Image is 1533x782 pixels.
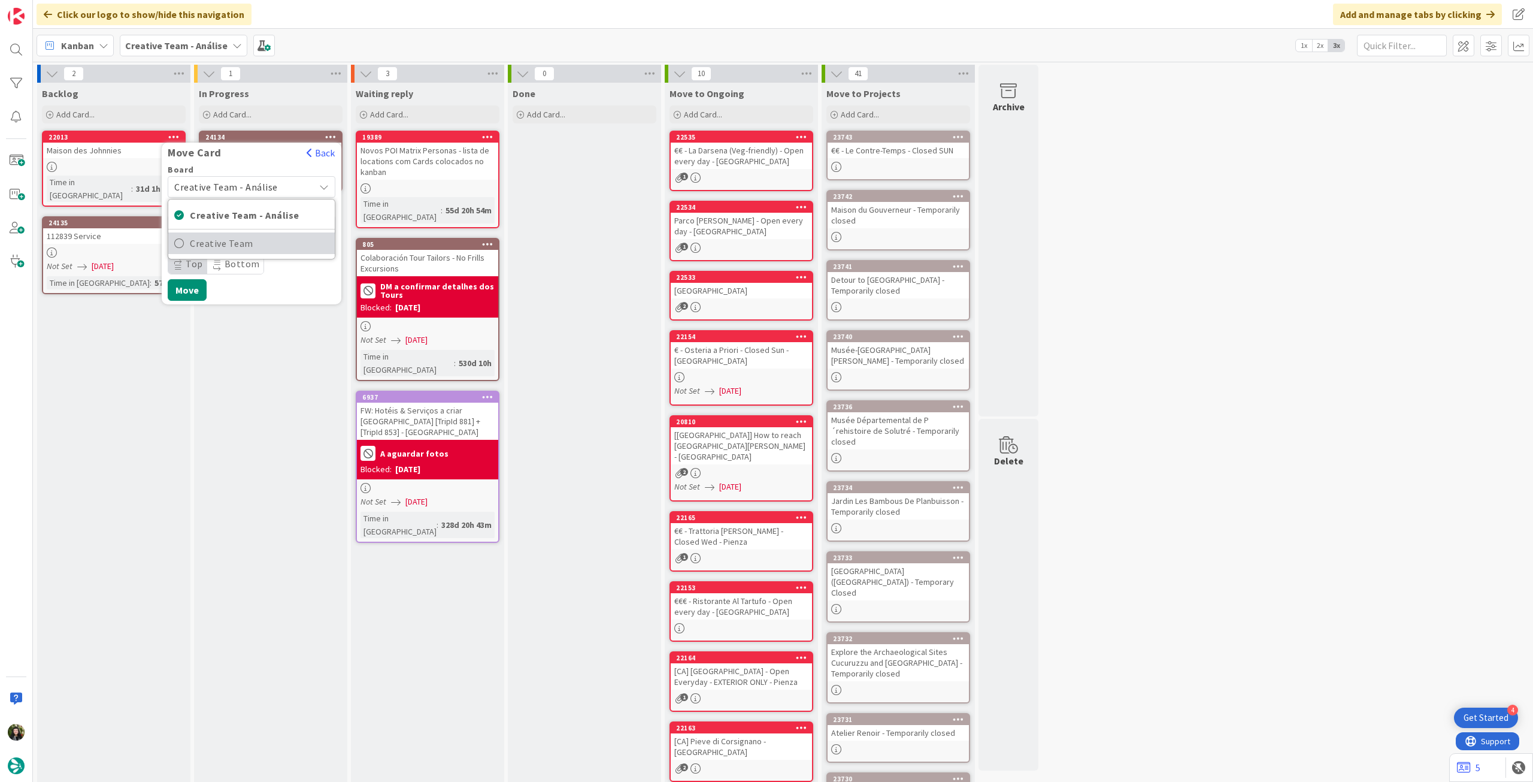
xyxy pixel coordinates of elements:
[674,385,700,396] i: Not Set
[49,219,184,227] div: 24135
[671,143,812,169] div: €€ - La Darsena (Veg-friendly) - Open every day - [GEOGRAPHIC_DATA]
[671,512,812,523] div: 22165
[671,653,812,663] div: 22164
[671,512,812,549] div: 22165€€ - Trattoria [PERSON_NAME] - Closed Wed - Pienza
[680,173,688,180] span: 1
[671,582,812,620] div: 22153€€€ - Ristorante Al Tartufo - Open every day - [GEOGRAPHIC_DATA]
[719,481,741,493] span: [DATE]
[200,132,341,143] div: 24134Move CardBackBoardCreative Team - AnáliseCreative Team - AnáliseCreative TeamColumnIn Progre...
[49,133,184,141] div: 22013
[680,302,688,310] span: 2
[828,412,969,449] div: Musée Départemental de P´rehistoire de Solutré - Temporarily closed
[833,333,969,341] div: 23740
[676,333,812,341] div: 22154
[377,67,398,81] span: 3
[828,401,969,412] div: 23736
[357,239,498,276] div: 805Colaboración Tour Tailors - No Frills Excursions
[671,523,812,549] div: €€ - Trattoria [PERSON_NAME] - Closed Wed - Pienza
[828,261,969,272] div: 23741
[357,239,498,250] div: 805
[8,8,25,25] img: Visit kanbanzone.com
[680,553,688,561] span: 1
[362,133,498,141] div: 19389
[993,99,1025,114] div: Archive
[994,454,1023,468] div: Delete
[1464,712,1508,724] div: Get Started
[833,715,969,724] div: 23731
[680,763,688,771] span: 2
[671,202,812,239] div: 22534Parco [PERSON_NAME] - Open every day - [GEOGRAPHIC_DATA]
[168,279,207,301] button: Move
[168,204,335,226] a: Creative Team - Análise
[225,258,260,270] span: Bottom
[47,276,150,289] div: Time in [GEOGRAPHIC_DATA]
[360,496,386,507] i: Not Set
[43,228,184,244] div: 112839 Service
[306,146,335,159] button: Back
[671,416,812,427] div: 20810
[357,403,498,440] div: FW: Hotéis & Serviços a criar [GEOGRAPHIC_DATA] [TripId 881] + [TripId 853] - [GEOGRAPHIC_DATA]
[684,109,722,120] span: Add Card...
[1454,708,1518,728] div: Open Get Started checklist, remaining modules: 4
[828,331,969,369] div: 23740Musée-[GEOGRAPHIC_DATA][PERSON_NAME] - Temporarily closed
[357,132,498,180] div: 19389Novos POI Matrix Personas - lista de locations com Cards colocados no kanban
[828,191,969,202] div: 23742
[826,87,901,99] span: Move to Projects
[1357,35,1447,56] input: Quick Filter...
[357,392,498,440] div: 6937FW: Hotéis & Serviços a criar [GEOGRAPHIC_DATA] [TripId 881] + [TripId 853] - [GEOGRAPHIC_DATA]
[828,342,969,369] div: Musée-[GEOGRAPHIC_DATA][PERSON_NAME] - Temporarily closed
[437,518,438,532] span: :
[676,514,812,522] div: 22165
[828,493,969,520] div: Jardin Les Bambous De Planbuisson - Temporarily closed
[828,143,969,158] div: €€ - Le Contre-Temps - Closed SUN
[671,272,812,283] div: 22533
[454,357,456,370] span: :
[152,276,173,289] div: 57m
[357,143,498,180] div: Novos POI Matrix Personas - lista de locations com Cards colocados no kanban
[150,276,152,289] span: :
[676,133,812,141] div: 22535
[676,584,812,592] div: 22153
[360,350,454,376] div: Time in [GEOGRAPHIC_DATA]
[676,203,812,212] div: 22534
[162,147,228,159] span: Move Card
[360,463,392,476] div: Blocked:
[200,132,341,158] div: 24134Move CardBackBoardCreative Team - AnáliseCreative Team - AnáliseCreative TeamColumnIn Progre...
[671,723,812,733] div: 22163
[360,512,437,538] div: Time in [GEOGRAPHIC_DATA]
[357,132,498,143] div: 19389
[168,233,335,254] a: Creative Team
[828,633,969,644] div: 23732
[674,481,700,492] i: Not Set
[362,393,498,401] div: 6937
[1457,760,1480,775] a: 5
[828,401,969,449] div: 23736Musée Départemental de P´rehistoire de Solutré - Temporarily closed
[848,67,868,81] span: 41
[513,87,535,99] span: Done
[443,204,495,217] div: 55d 20h 54m
[671,663,812,690] div: [CA] [GEOGRAPHIC_DATA] - Open Everyday - EXTERIOR ONLY - Pienza
[828,482,969,520] div: 23734Jardin Les Bambous De Planbuisson - Temporarily closed
[43,132,184,143] div: 22013
[671,733,812,760] div: [CA] Pieve di Corsignano - [GEOGRAPHIC_DATA]
[833,554,969,562] div: 23733
[43,143,184,158] div: Maison des Johnnies
[828,714,969,741] div: 23731Atelier Renoir - Temporarily closed
[380,282,495,299] b: DM a confirmar detalhes dos Tours
[828,191,969,228] div: 23742Maison du Gouverneur - Temporarily closed
[671,331,812,342] div: 22154
[405,496,428,508] span: [DATE]
[676,418,812,426] div: 20810
[213,109,252,120] span: Add Card...
[828,482,969,493] div: 23734
[671,213,812,239] div: Parco [PERSON_NAME] - Open every day - [GEOGRAPHIC_DATA]
[828,644,969,681] div: Explore the Archaeological Sites Cucuruzzu and [GEOGRAPHIC_DATA] - Temporarily closed
[676,273,812,282] div: 22533
[190,206,329,224] span: Creative Team - Análise
[125,40,228,52] b: Creative Team - Análise
[205,133,341,141] div: 24134
[671,723,812,760] div: 22163[CA] Pieve di Corsignano - [GEOGRAPHIC_DATA]
[671,416,812,464] div: 20810[[GEOGRAPHIC_DATA]] How to reach [GEOGRAPHIC_DATA][PERSON_NAME] - [GEOGRAPHIC_DATA]
[42,87,78,99] span: Backlog
[828,132,969,143] div: 23743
